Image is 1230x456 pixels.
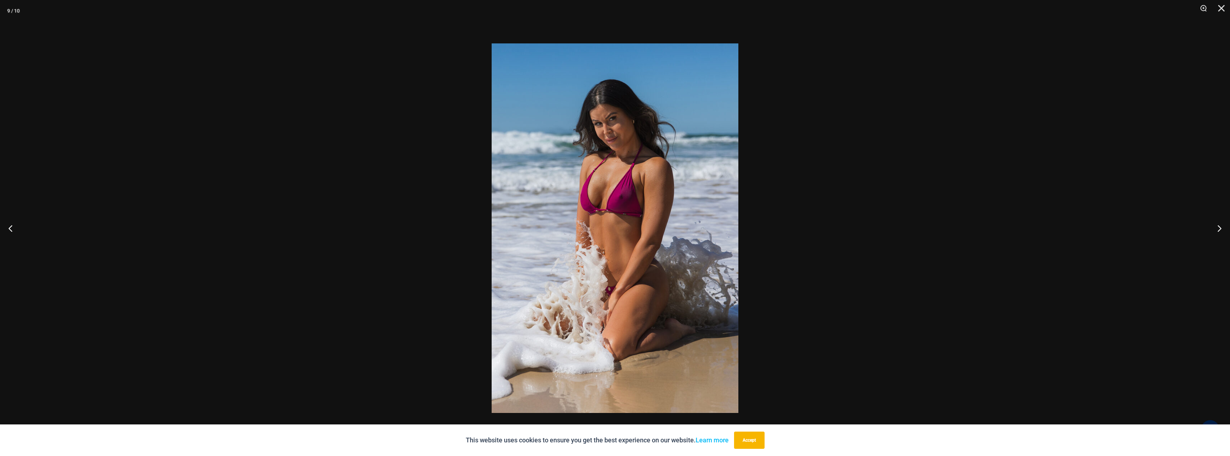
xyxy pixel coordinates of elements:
img: Tight Rope Pink 319 Top 4212 Micro 09 [492,43,738,413]
div: 9 / 10 [7,5,20,16]
button: Accept [734,432,765,449]
p: This website uses cookies to ensure you get the best experience on our website. [466,435,729,446]
button: Next [1203,210,1230,246]
a: Learn more [696,436,729,444]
